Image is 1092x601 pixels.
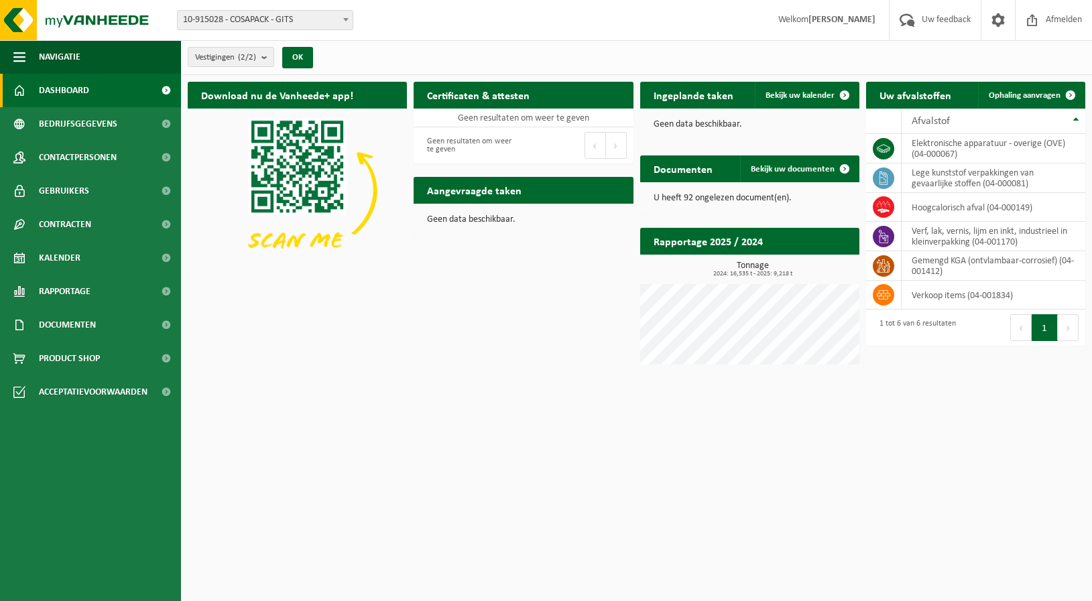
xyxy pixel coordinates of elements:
a: Bekijk uw kalender [755,82,858,109]
td: lege kunststof verpakkingen van gevaarlijke stoffen (04-000081) [902,163,1085,193]
td: verf, lak, vernis, lijm en inkt, industrieel in kleinverpakking (04-001170) [902,222,1085,251]
td: gemengd KGA (ontvlambaar-corrosief) (04-001412) [902,251,1085,281]
button: Previous [1010,314,1032,341]
td: Geen resultaten om weer te geven [414,109,633,127]
span: Bekijk uw documenten [751,165,835,174]
span: Contactpersonen [39,141,117,174]
span: Gebruikers [39,174,89,208]
span: Kalender [39,241,80,275]
span: Acceptatievoorwaarden [39,375,147,409]
span: Bedrijfsgegevens [39,107,117,141]
a: Bekijk uw documenten [740,155,858,182]
h3: Tonnage [647,261,859,277]
td: hoogcalorisch afval (04-000149) [902,193,1085,222]
button: Previous [585,132,606,159]
span: Product Shop [39,342,100,375]
h2: Download nu de Vanheede+ app! [188,82,367,108]
h2: Uw afvalstoffen [866,82,965,108]
td: elektronische apparatuur - overige (OVE) (04-000067) [902,134,1085,163]
p: Geen data beschikbaar. [654,120,846,129]
span: 2024: 16,535 t - 2025: 9,218 t [647,271,859,277]
p: U heeft 92 ongelezen document(en). [654,194,846,203]
img: Download de VHEPlus App [188,109,407,273]
span: 10-915028 - COSAPACK - GITS [177,10,353,30]
span: Documenten [39,308,96,342]
span: Ophaling aanvragen [989,91,1060,100]
a: Bekijk rapportage [760,254,858,281]
p: Geen data beschikbaar. [427,215,619,224]
h2: Documenten [640,155,726,182]
button: Vestigingen(2/2) [188,47,274,67]
span: 10-915028 - COSAPACK - GITS [178,11,353,29]
span: Contracten [39,208,91,241]
button: OK [282,47,313,68]
span: Bekijk uw kalender [766,91,835,100]
a: Ophaling aanvragen [978,82,1084,109]
h2: Ingeplande taken [640,82,747,108]
span: Rapportage [39,275,90,308]
strong: [PERSON_NAME] [808,15,875,25]
h2: Rapportage 2025 / 2024 [640,228,776,254]
button: 1 [1032,314,1058,341]
button: Next [606,132,627,159]
button: Next [1058,314,1079,341]
span: Afvalstof [912,116,950,127]
span: Vestigingen [195,48,256,68]
span: Dashboard [39,74,89,107]
div: Geen resultaten om weer te geven [420,131,517,160]
count: (2/2) [238,53,256,62]
h2: Certificaten & attesten [414,82,543,108]
td: verkoop items (04-001834) [902,281,1085,310]
span: Navigatie [39,40,80,74]
div: 1 tot 6 van 6 resultaten [873,313,956,342]
h2: Aangevraagde taken [414,177,535,203]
